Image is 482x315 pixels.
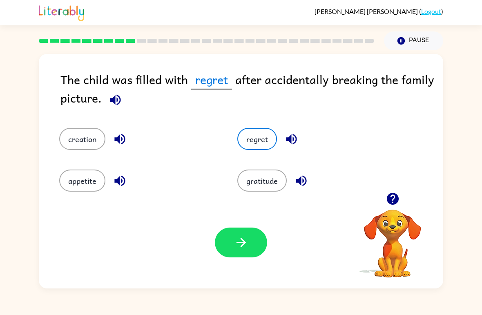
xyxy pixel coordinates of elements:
video: Your browser must support playing .mp4 files to use Literably. Please try using another browser. [352,197,433,279]
div: The child was filled with after accidentally breaking the family picture. [60,70,443,112]
button: regret [237,128,277,150]
button: Pause [384,31,443,50]
span: regret [191,70,232,89]
a: Logout [421,7,441,15]
button: gratitude [237,170,287,192]
div: ( ) [315,7,443,15]
button: appetite [59,170,105,192]
button: creation [59,128,105,150]
span: [PERSON_NAME] [PERSON_NAME] [315,7,419,15]
img: Literably [39,3,84,21]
